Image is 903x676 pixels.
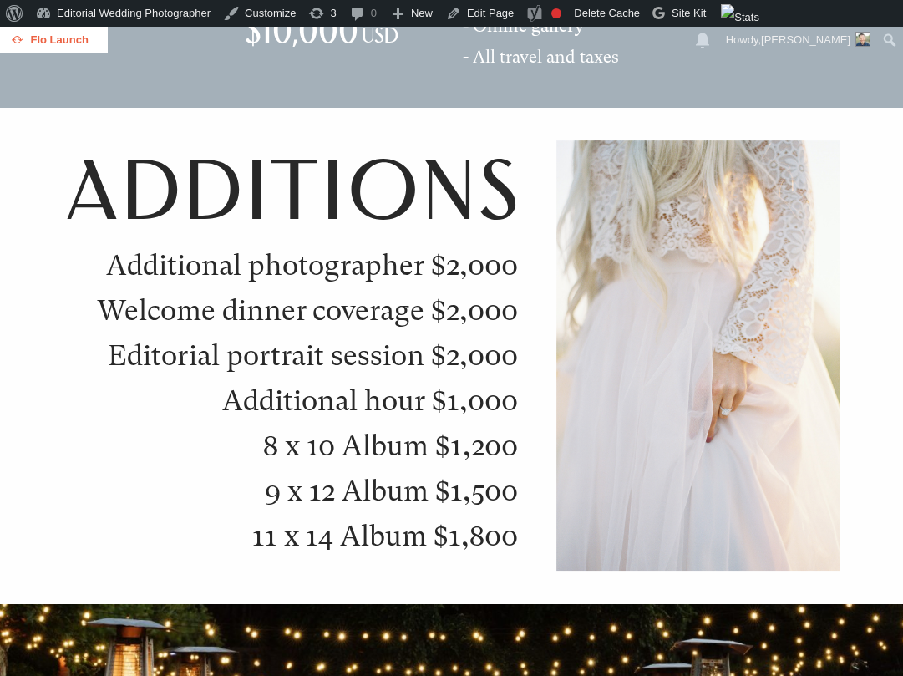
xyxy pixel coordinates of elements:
span: USD [362,28,398,48]
span: Editorial portrait session $2,000 [108,339,518,372]
img: Views over 48 hours. Click for more Jetpack Stats. [721,4,814,24]
span: $10,000 [245,17,358,52]
a: Howdy, [720,27,877,53]
div: Flo Launch [23,27,97,53]
div: Focus keyphrase not set [551,8,561,18]
span: 11 x 14 Album $1,800 [252,520,518,552]
span: 9 x 12 Album $1,500 [265,475,518,507]
span: ADDITIONS [66,157,523,241]
span: Welcome dinner coverage $2,000 [97,294,518,327]
span: [PERSON_NAME] [761,33,850,46]
span: - All travel and taxes [463,47,619,67]
span: 8 x 10 Album $1,200 [263,429,518,462]
span: Site Kit [672,7,706,19]
span: Additional hour $1,000 [222,384,518,417]
span: Additional photographer $2,000 [106,249,518,282]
